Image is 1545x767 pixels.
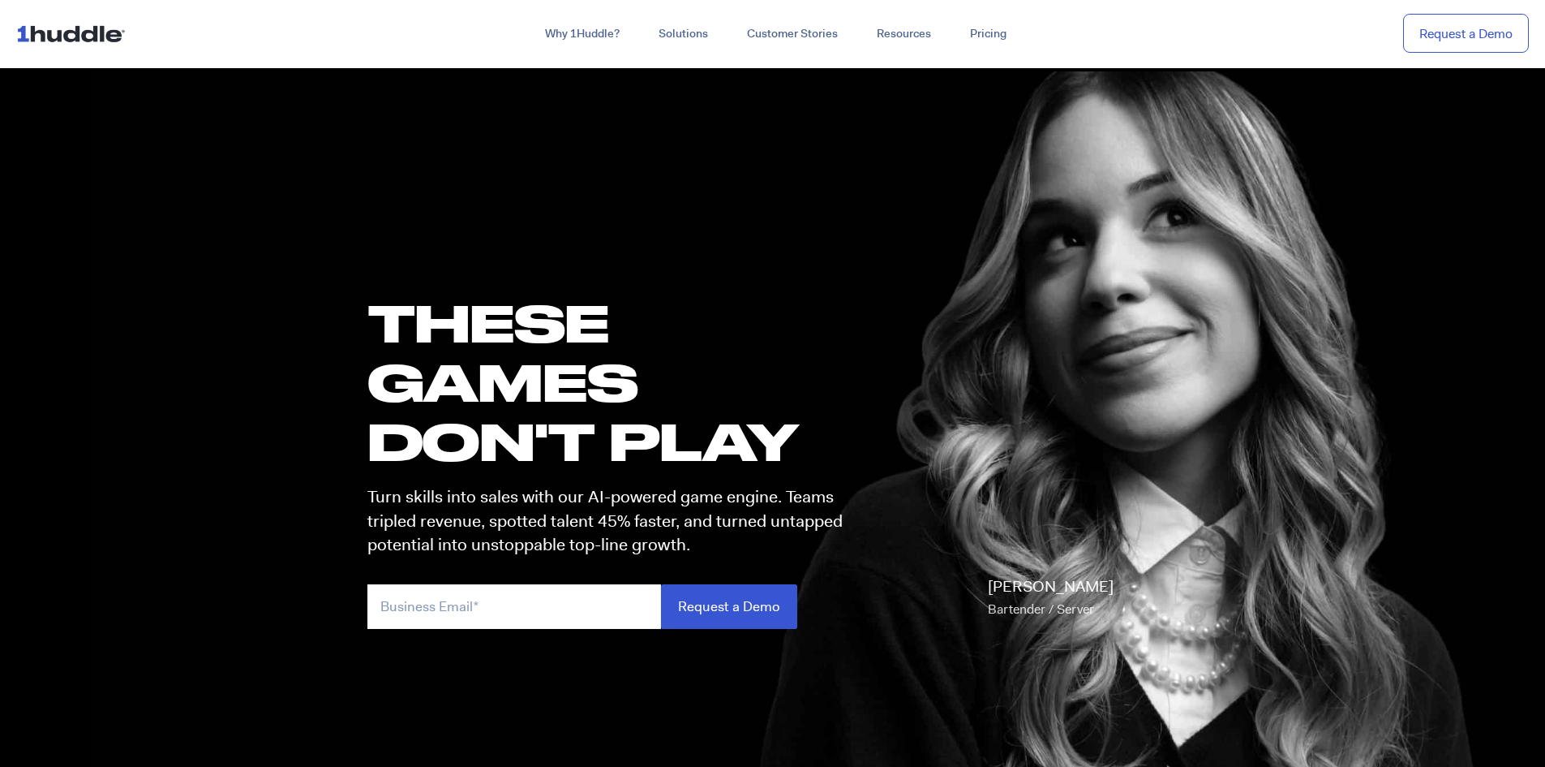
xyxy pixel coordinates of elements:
h1: these GAMES DON'T PLAY [367,293,857,472]
a: Request a Demo [1403,14,1529,54]
a: Why 1Huddle? [526,19,639,49]
a: Resources [857,19,951,49]
p: Turn skills into sales with our AI-powered game engine. Teams tripled revenue, spotted talent 45%... [367,485,857,557]
p: [PERSON_NAME] [988,575,1114,621]
input: Request a Demo [661,584,797,629]
span: Bartender / Server [988,601,1094,618]
a: Customer Stories [727,19,857,49]
img: ... [16,18,132,49]
input: Business Email* [367,584,661,629]
a: Pricing [951,19,1026,49]
a: Solutions [639,19,727,49]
